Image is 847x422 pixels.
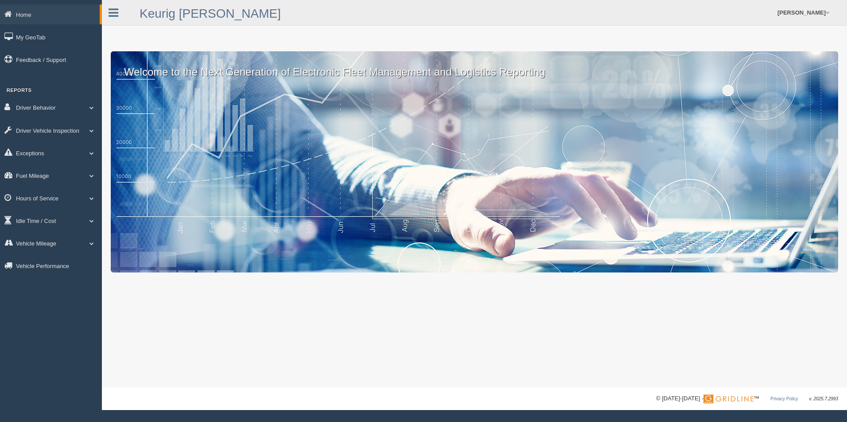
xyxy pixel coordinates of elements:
[809,396,838,401] span: v. 2025.7.2993
[703,395,754,403] img: Gridline
[770,396,798,401] a: Privacy Policy
[111,51,838,80] p: Welcome to the Next Generation of Electronic Fleet Management and Logistics Reporting
[656,394,838,403] div: © [DATE]-[DATE] - ™
[140,7,281,20] a: Keurig [PERSON_NAME]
